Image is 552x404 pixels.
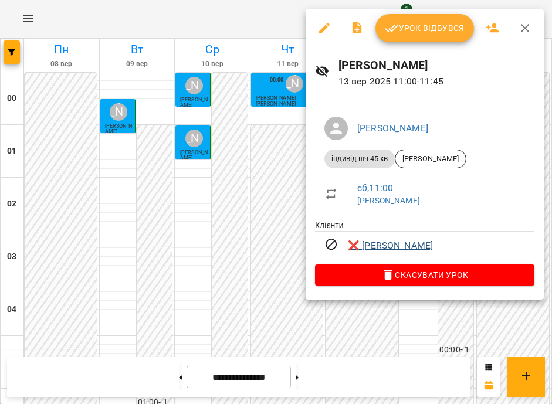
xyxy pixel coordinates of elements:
span: [PERSON_NAME] [395,154,466,164]
p: 13 вер 2025 11:00 - 11:45 [338,74,534,89]
span: Урок відбувся [385,21,465,35]
h6: [PERSON_NAME] [338,56,534,74]
ul: Клієнти [315,219,534,264]
button: Урок відбувся [375,14,474,42]
div: [PERSON_NAME] [395,150,466,168]
a: [PERSON_NAME] [357,123,428,134]
a: сб , 11:00 [357,182,393,193]
span: індивід шч 45 хв [324,154,395,164]
a: [PERSON_NAME] [357,196,420,205]
button: Скасувати Урок [315,264,534,286]
span: Скасувати Урок [324,268,525,282]
a: ❌ [PERSON_NAME] [348,239,433,253]
svg: Візит скасовано [324,237,338,252]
